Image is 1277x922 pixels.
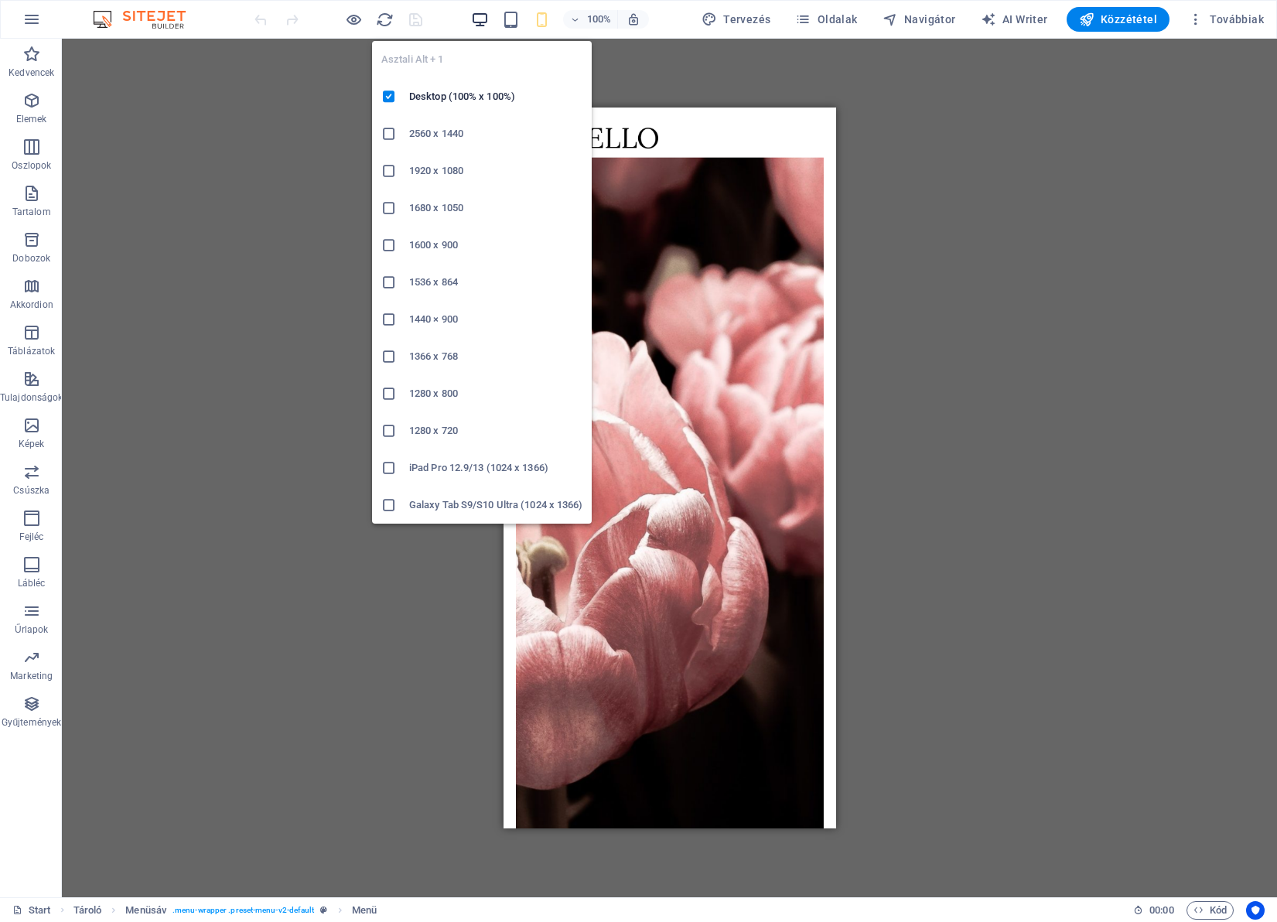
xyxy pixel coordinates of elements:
p: Kedvencek [9,67,54,79]
button: 100% [563,10,618,29]
span: Közzététel [1079,12,1157,27]
h6: 1600 x 900 [409,236,582,254]
button: Továbbiak [1182,7,1270,32]
span: Oldalak [795,12,857,27]
h6: Galaxy Tab S9/S10 Ultra (1024 x 1366) [409,496,582,514]
span: Kattintson a kijelöléshez. Dupla kattintás az szerkesztéshez [125,901,166,920]
span: Kattintson a kijelöléshez. Dupla kattintás az szerkesztéshez [73,901,102,920]
p: Marketing [10,670,53,682]
img: Editor Logo [89,10,205,29]
span: 00 00 [1149,901,1173,920]
button: Kattintson ide az előnézeti módból való kilépéshez és a szerkesztés folytatásához [344,10,363,29]
span: AI Writer [981,12,1048,27]
p: Lábléc [18,577,46,589]
h6: 1366 x 768 [409,347,582,366]
p: Akkordion [10,299,53,311]
p: Elemek [16,113,47,125]
h6: 1440 × 900 [409,310,582,329]
h6: 1280 x 800 [409,384,582,403]
h6: 1680 x 1050 [409,199,582,217]
i: Weboldal újratöltése [376,11,394,29]
span: Tervezés [702,12,771,27]
p: Csúszka [13,484,50,497]
h6: 100% [586,10,611,29]
a: Kattintson a kijelölés megszüntetéséhez. Dupla kattintás az oldalak megnyitásához [12,901,51,920]
p: Táblázatok [8,345,55,357]
h6: 1920 x 1080 [409,162,582,180]
h6: iPad Pro 12.9/13 (1024 x 1366) [409,459,582,477]
p: Tartalom [12,206,51,218]
span: . menu-wrapper .preset-menu-v2-default [172,901,314,920]
h6: Desktop (100% x 100%) [409,87,582,106]
i: Ez az elem egy testreszabható előre beállítás [320,906,327,914]
h6: 1536 x 864 [409,273,582,292]
span: Továbbiak [1188,12,1264,27]
button: Tervezés [695,7,777,32]
button: Kód [1187,901,1234,920]
h6: 2560 x 1440 [409,125,582,143]
button: reload [375,10,394,29]
button: Navigátor [876,7,962,32]
span: Navigátor [883,12,956,27]
p: Dobozok [12,252,50,265]
h6: Munkamenet idő [1133,901,1174,920]
button: Oldalak [789,7,863,32]
p: Gyűjtemények [2,716,61,729]
span: : [1160,904,1163,916]
span: Kód [1193,901,1227,920]
button: Közzététel [1067,7,1169,32]
p: Űrlapok [15,623,48,636]
i: Átméretezés esetén automatikusan beállítja a nagyítási szintet a választott eszköznek megfelelően. [627,12,640,26]
span: Kattintson a kijelöléshez. Dupla kattintás az szerkesztéshez [352,901,377,920]
button: Usercentrics [1246,901,1265,920]
p: Oszlopok [12,159,51,172]
p: Képek [19,438,45,450]
nav: breadcrumb [73,901,377,920]
h6: 1280 x 720 [409,422,582,440]
p: Fejléc [19,531,44,543]
div: Tervezés (Ctrl+Alt+Y) [695,7,777,32]
button: AI Writer [975,7,1054,32]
